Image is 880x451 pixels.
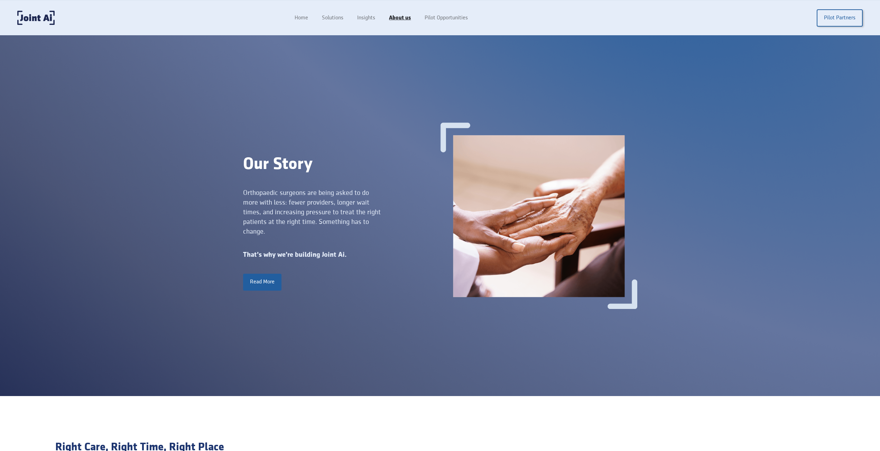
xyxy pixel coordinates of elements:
a: Solutions [315,11,350,25]
a: Home [288,11,315,25]
a: Pilot Opportunities [418,11,475,25]
div: Our Story [243,155,440,174]
a: Read More [243,274,281,290]
a: About us [382,11,418,25]
div: That’s why we’re building Joint Ai. [243,250,440,260]
div: Orthopaedic surgeons are being asked to do more with less: fewer providers, longer wait times, an... [243,188,381,236]
a: Pilot Partners [817,9,863,27]
a: home [17,11,55,25]
a: Insights [350,11,382,25]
